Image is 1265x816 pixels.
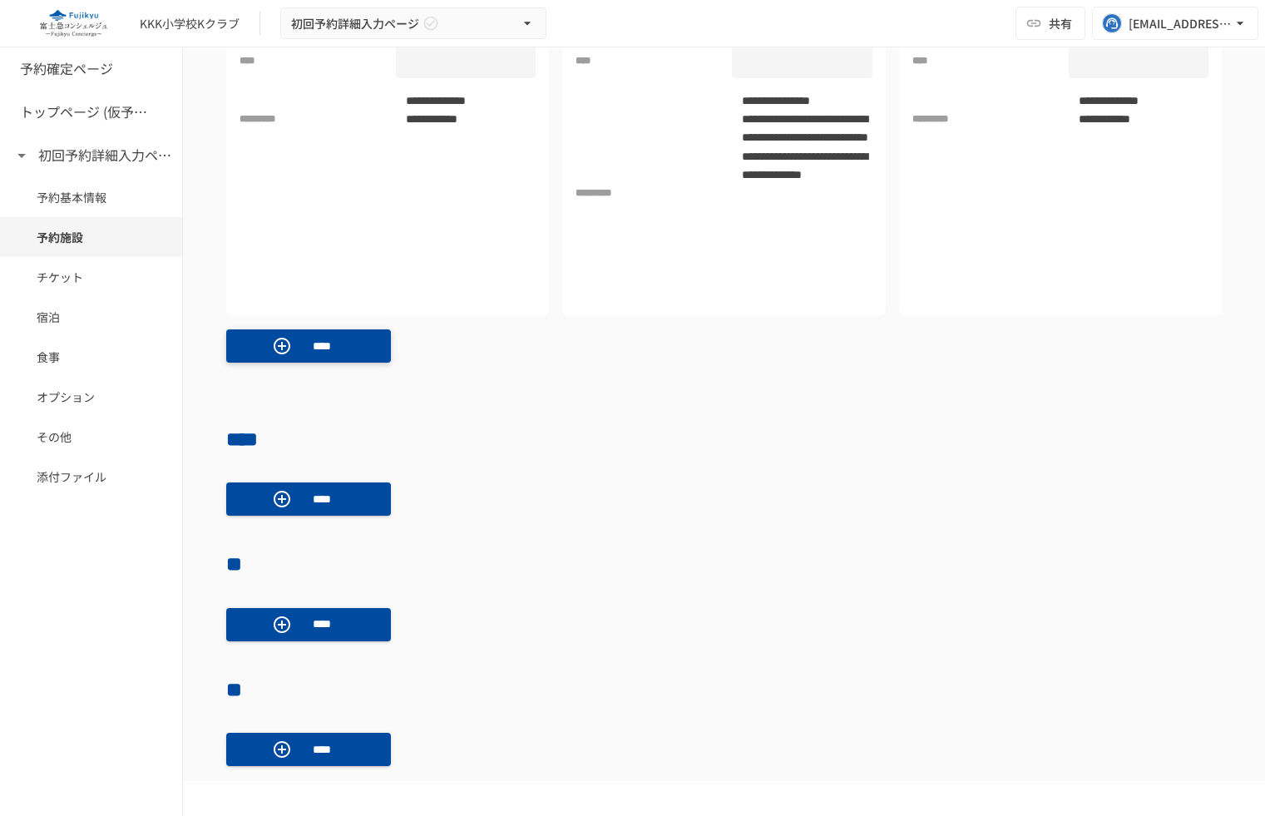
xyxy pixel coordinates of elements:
span: 予約施設 [37,228,146,246]
span: 共有 [1049,14,1072,32]
span: 宿泊 [37,308,146,326]
span: 予約基本情報 [37,188,146,206]
h6: 予約確定ページ [20,58,113,80]
span: オプション [37,388,146,406]
button: 初回予約詳細入力ページ [280,7,546,40]
div: KKK小学校Kクラブ [140,15,240,32]
h6: 初回予約詳細入力ページ [38,145,171,166]
span: 食事 [37,348,146,366]
button: 共有 [1015,7,1085,40]
img: eQeGXtYPV2fEKIA3pizDiVdzO5gJTl2ahLbsPaD2E4R [20,10,126,37]
div: [EMAIL_ADDRESS][DOMAIN_NAME] [1129,13,1232,34]
span: 初回予約詳細入力ページ [291,13,419,34]
span: その他 [37,428,146,446]
span: 添付ファイル [37,467,146,486]
button: [EMAIL_ADDRESS][DOMAIN_NAME] [1092,7,1258,40]
span: チケット [37,268,146,286]
h6: トップページ (仮予約一覧) [20,101,153,123]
